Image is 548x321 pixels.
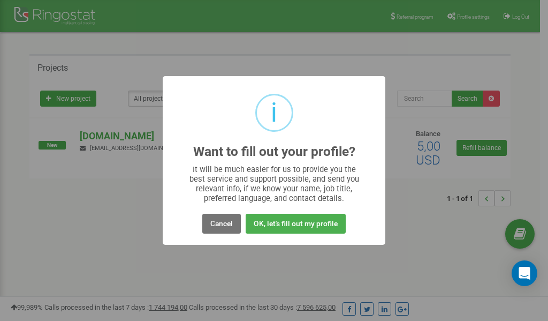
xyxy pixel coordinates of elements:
[246,214,346,234] button: OK, let's fill out my profile
[202,214,241,234] button: Cancel
[512,260,537,286] div: Open Intercom Messenger
[184,165,364,203] div: It will be much easier for us to provide you the best service and support possible, and send you ...
[271,95,277,130] div: i
[193,145,355,159] h2: Want to fill out your profile?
